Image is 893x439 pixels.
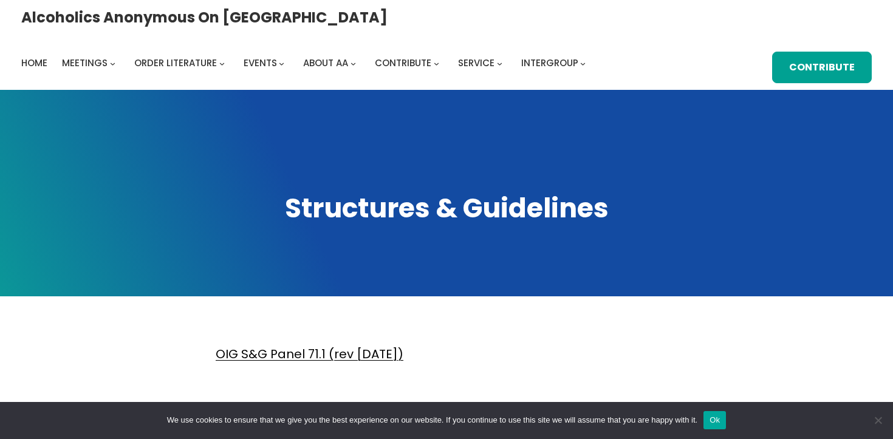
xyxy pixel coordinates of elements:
[21,190,872,226] h1: Structures & Guidelines
[21,4,388,30] a: Alcoholics Anonymous on [GEOGRAPHIC_DATA]
[580,60,586,66] button: Intergroup submenu
[21,56,47,69] span: Home
[872,414,884,426] span: No
[21,55,47,72] a: Home
[134,56,217,69] span: Order Literature
[497,60,502,66] button: Service submenu
[303,55,348,72] a: About AA
[458,56,494,69] span: Service
[219,60,225,66] button: Order Literature submenu
[375,55,431,72] a: Contribute
[62,55,108,72] a: Meetings
[434,60,439,66] button: Contribute submenu
[458,55,494,72] a: Service
[703,411,726,429] button: Ok
[279,60,284,66] button: Events submenu
[244,56,277,69] span: Events
[375,56,431,69] span: Contribute
[216,345,403,362] a: OIG S&G Panel 71.1 (rev [DATE])
[167,414,697,426] span: We use cookies to ensure that we give you the best experience on our website. If you continue to ...
[21,55,590,72] nav: Intergroup
[521,55,578,72] a: Intergroup
[772,52,872,83] a: Contribute
[303,56,348,69] span: About AA
[110,60,115,66] button: Meetings submenu
[62,56,108,69] span: Meetings
[244,55,277,72] a: Events
[521,56,578,69] span: Intergroup
[351,60,356,66] button: About AA submenu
